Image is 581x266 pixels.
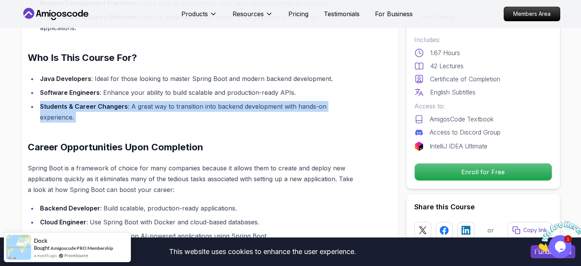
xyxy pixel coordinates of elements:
[38,203,355,214] li: : Build scalable, production-ready applications.
[414,101,552,111] p: Access to:
[38,217,355,227] li: : Use Spring Boot with Docker and cloud-based databases.
[504,7,560,21] a: Members Area
[38,87,355,98] li: : Enhance your ability to build scalable and production-ready APIs.
[430,141,487,151] p: IntelliJ IDEA Ultimate
[430,114,494,124] p: AmigosCode Textbook
[430,48,460,57] p: 1.67 Hours
[6,235,31,260] img: provesource social proof notification image
[233,9,273,25] button: Resources
[487,226,494,235] p: or
[531,245,575,258] button: Accept cookies
[3,3,51,34] img: Chat attention grabber
[38,73,355,84] li: : Ideal for those looking to master Spring Boot and modern backend development.
[38,231,355,241] li: : Work on AI-powered applications using Spring Boot.
[430,128,501,137] p: Access to Discord Group
[34,245,50,251] span: Bought
[523,226,547,234] p: Copy link
[430,61,464,71] p: 42 Lectures
[181,9,217,25] button: Products
[64,252,88,259] a: ProveSource
[414,35,552,44] p: Includes:
[6,243,519,260] div: This website uses cookies to enhance the user experience.
[181,9,208,19] p: Products
[414,202,552,212] h2: Share this Course
[50,245,113,251] a: Amigoscode PRO Membership
[28,163,355,195] p: Spring Boot is a framework of choice for many companies because it allows them to create and depl...
[324,9,360,19] a: Testimonials
[430,88,476,97] p: English Subtitles
[430,74,500,84] p: Certificate of Completion
[533,218,581,254] iframe: chat widget
[507,222,552,239] button: Copy link
[40,103,128,110] strong: Students & Career Changers
[415,163,552,180] p: Enroll for Free
[414,163,552,181] button: Enroll for Free
[40,218,86,226] strong: Cloud Engineer
[34,252,57,259] span: a month ago
[40,89,100,96] strong: Software Engineers
[28,52,355,64] h2: Who Is This Course For?
[40,204,100,212] strong: Backend Developer
[40,75,91,82] strong: Java Developers
[233,9,264,19] p: Resources
[34,237,47,244] span: Dock
[288,9,308,19] a: Pricing
[28,141,355,153] h2: Career Opportunities Upon Completion
[414,141,424,151] img: jetbrains logo
[38,101,355,123] li: : A great way to transition into backend development with hands-on experience.
[375,9,413,19] a: For Business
